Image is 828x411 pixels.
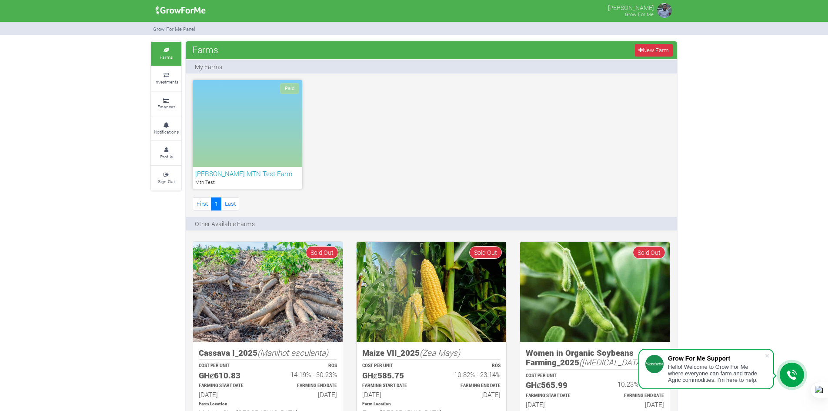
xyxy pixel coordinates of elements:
a: Notifications [151,117,181,140]
small: Profile [160,154,173,160]
h6: 14.19% - 30.23% [276,371,337,378]
p: Other Available Farms [195,219,255,228]
h5: GHȼ565.99 [526,380,587,390]
p: COST PER UNIT [362,363,424,369]
p: My Farms [195,62,222,71]
img: growforme image [153,2,209,19]
small: Grow For Me [625,11,654,17]
nav: Page Navigation [193,197,239,210]
i: ([MEDICAL_DATA] max) [579,357,664,368]
h5: Women in Organic Soybeans Farming_2025 [526,348,664,368]
h6: [DATE] [526,401,587,408]
img: growforme image [193,242,343,342]
small: Farms [160,54,173,60]
p: [PERSON_NAME] [608,2,654,12]
span: Sold Out [306,246,338,259]
p: COST PER UNIT [199,363,260,369]
a: Investments [151,67,181,90]
small: Grow For Me Panel [153,26,195,32]
small: Finances [157,104,175,110]
i: (Zea Mays) [420,347,460,358]
span: Farms [190,41,220,58]
img: growforme image [520,242,670,342]
h6: [DATE] [603,401,664,408]
p: Location of Farm [362,401,501,408]
p: Estimated Farming End Date [603,393,664,399]
p: ROS [276,363,337,369]
p: Estimated Farming End Date [276,383,337,389]
p: ROS [439,363,501,369]
small: Sign Out [158,178,175,184]
h6: 10.82% - 23.14% [439,371,501,378]
a: New Farm [635,44,673,57]
p: ROS [603,373,664,379]
a: Last [221,197,239,210]
h6: [DATE] [276,391,337,398]
h6: [DATE] [439,391,501,398]
p: Estimated Farming End Date [439,383,501,389]
span: Sold Out [633,246,665,259]
small: Investments [154,79,178,85]
img: growforme image [656,2,673,19]
p: Estimated Farming Start Date [199,383,260,389]
img: growforme image [357,242,506,342]
h6: 10.23% - 23.48% [603,380,664,388]
a: Sign Out [151,166,181,190]
span: Paid [280,83,299,94]
a: Profile [151,141,181,165]
h6: [DATE] [362,391,424,398]
h5: Cassava I_2025 [199,348,337,358]
h5: GHȼ585.75 [362,371,424,381]
i: (Manihot esculenta) [257,347,328,358]
p: Location of Farm [199,401,337,408]
a: Paid [PERSON_NAME] MTN Test Farm Mtn Test [193,80,302,189]
div: Hello! Welcome to Grow For Me where everyone can farm and trade Agric commodities. I'm here to help. [668,364,765,383]
div: Grow For Me Support [668,355,765,362]
a: Finances [151,92,181,116]
a: 1 [211,197,221,210]
h6: [PERSON_NAME] MTN Test Farm [195,170,300,177]
p: Estimated Farming Start Date [526,393,587,399]
a: First [193,197,211,210]
h6: [DATE] [199,391,260,398]
p: Estimated Farming Start Date [362,383,424,389]
p: COST PER UNIT [526,373,587,379]
small: Notifications [154,129,179,135]
p: Mtn Test [195,179,300,186]
span: Sold Out [469,246,502,259]
h5: GHȼ610.83 [199,371,260,381]
a: Farms [151,42,181,66]
h5: Maize VII_2025 [362,348,501,358]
